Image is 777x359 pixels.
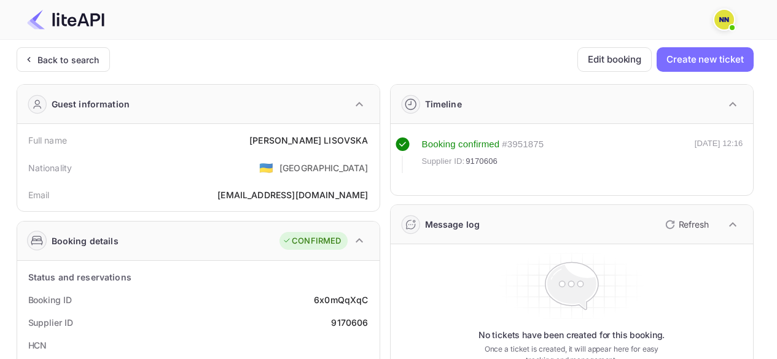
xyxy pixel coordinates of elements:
div: 9170606 [331,316,368,329]
div: Back to search [37,53,100,66]
button: Create new ticket [657,47,753,72]
div: Booking confirmed [422,137,500,152]
div: Message log [425,218,480,231]
div: HCN [28,339,47,352]
div: CONFIRMED [283,235,341,247]
div: Status and reservations [28,271,131,284]
div: [GEOGRAPHIC_DATA] [279,161,369,174]
div: # 3951875 [502,137,544,152]
p: Refresh [679,218,709,231]
div: [PERSON_NAME] LISOVSKA [249,134,368,147]
div: Email [28,188,50,201]
div: Full name [28,134,67,147]
div: [EMAIL_ADDRESS][DOMAIN_NAME] [217,188,368,201]
button: Edit booking [577,47,652,72]
div: Supplier ID [28,316,73,329]
div: Timeline [425,98,462,110]
p: No tickets have been created for this booking. [478,329,665,341]
div: Nationality [28,161,72,174]
img: N/A N/A [714,10,734,29]
div: Guest information [52,98,130,110]
span: Supplier ID: [422,155,465,168]
button: Refresh [658,215,714,234]
div: Booking ID [28,293,72,306]
div: Booking details [52,234,119,247]
div: [DATE] 12:16 [695,137,743,173]
span: 9170606 [466,155,498,168]
span: United States [259,156,273,179]
div: 6x0mQqXqC [314,293,368,306]
img: LiteAPI Logo [27,10,104,29]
